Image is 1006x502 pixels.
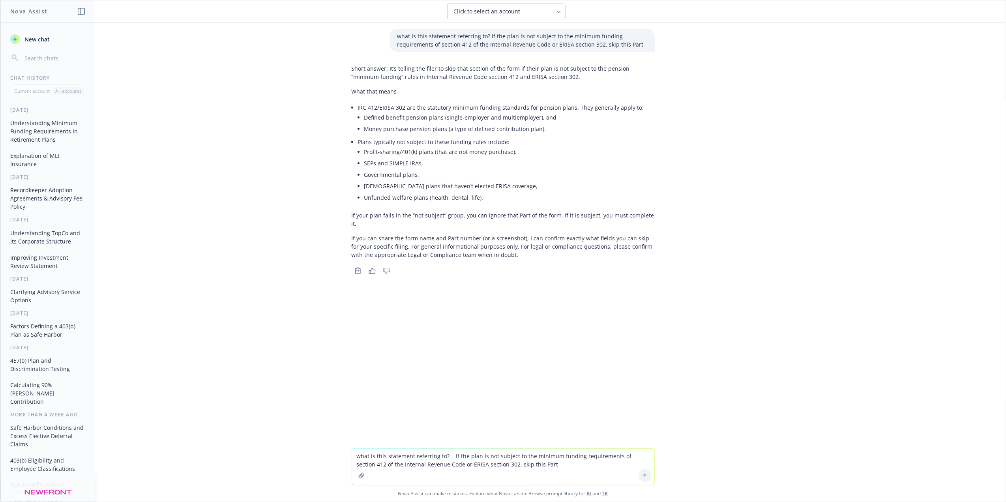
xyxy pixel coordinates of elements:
p: Current account [14,88,50,94]
a: TR [602,490,608,497]
li: [DEMOGRAPHIC_DATA] plans that haven’t elected ERISA coverage, [364,180,655,192]
div: [DATE] [1,344,95,351]
li: Profit‑sharing/401(k) plans (that are not money purchase), [364,146,655,157]
div: More than a week ago [1,411,95,418]
button: Safe Harbor Conditions and Excess Elective Deferral Claims [7,421,89,451]
button: 403(b) Eligibility and Employee Classifications [7,454,89,475]
div: [DATE] [1,216,95,223]
p: If you can share the form name and Part number (or a screenshot), I can confirm exactly what fiel... [352,234,655,259]
li: Plans typically not subject to these funding rules include: [358,136,655,205]
button: 457(b) Plan and Discrimination Testing [7,354,89,375]
button: Clarifying Advisory Service Options [7,285,89,307]
li: IRC 412/ERISA 302 are the statutory minimum funding standards for pension plans. They generally a... [358,102,655,136]
button: Understanding TopCo and Its Corporate Structure [7,227,89,248]
button: Calculating 90% [PERSON_NAME] Contribution [7,378,89,408]
button: Understanding Minimum Funding Requirements in Retirement Plans [7,116,89,146]
li: Defined benefit pension plans (single‑employer and multiemployer), and [364,112,655,123]
p: If your plan falls in the “not subject” group, you can ignore that Part of the form. If it is sub... [352,211,655,228]
span: Nova Assist can make mistakes. Explore what Nova can do: Browse prompt library for and [4,485,1002,502]
span: Click to select an account [454,7,521,15]
button: Recordkeeper Adoption Agreements & Advisory Fee Policy [7,184,89,213]
p: what is this statement referring to? If the plan is not subject to the minimum funding requiremen... [397,32,647,49]
span: New chat [23,35,50,43]
button: Factors Defining a 403(b) Plan as Safe Harbor [7,320,89,341]
p: Short answer: It’s telling the filer to skip that section of the form if their plan is not subjec... [352,64,655,81]
button: Click to select an account [447,4,566,19]
p: All accounts [55,88,82,94]
button: New chat [7,32,89,46]
button: Explanation of MLI Insurance [7,149,89,170]
li: Governmental plans, [364,169,655,180]
button: Thumbs down [380,265,393,276]
a: BI [587,490,592,497]
div: [DATE] [1,275,95,282]
input: Search chats [23,52,86,64]
li: Unfunded welfare plans (health, dental, life). [364,192,655,203]
li: Money purchase pension plans (a type of defined contribution plan). [364,123,655,135]
h1: Nova Assist [10,7,47,15]
div: [DATE] [1,310,95,317]
button: Improving Investment Review Statement [7,251,89,272]
div: [DATE] [1,174,95,180]
div: Chat History [1,75,95,81]
p: What that means [352,87,655,96]
li: SEPs and SIMPLE IRAs, [364,157,655,169]
div: [DATE] [1,107,95,113]
svg: Copy to clipboard [354,267,362,274]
